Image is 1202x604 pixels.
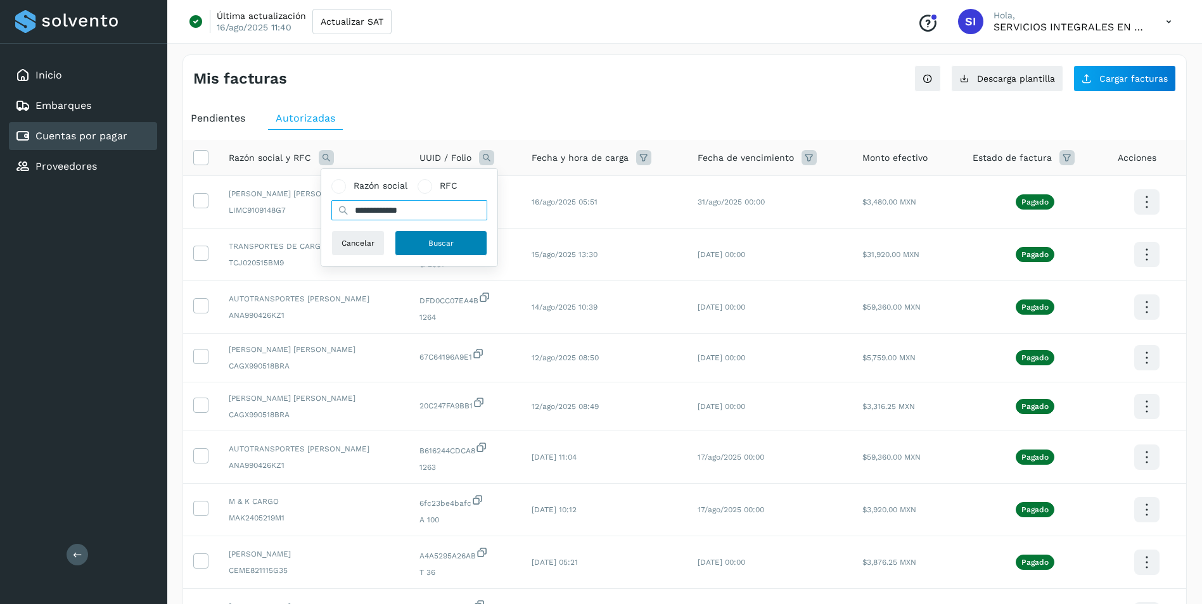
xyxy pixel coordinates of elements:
a: Inicio [35,69,62,81]
span: 1264 [419,311,512,323]
p: Hola, [994,10,1146,21]
span: AUTOTRANSPORTES [PERSON_NAME] [229,443,399,455]
span: Cargar facturas [1099,74,1168,83]
p: Pagado [1021,250,1049,259]
span: 6fc23be4bafc [419,494,512,509]
div: Inicio [9,61,157,89]
span: 12/ago/2025 08:50 [532,353,599,362]
p: 16/ago/2025 11:40 [217,22,291,33]
span: [DATE] 00:00 [698,303,745,311]
span: 17/ago/2025 00:00 [698,505,764,514]
span: T 36 [419,567,512,578]
span: Autorizadas [276,112,335,124]
p: Pagado [1021,453,1049,462]
span: TCJ020515BM9 [229,257,399,268]
a: Proveedores [35,160,97,172]
span: CEME821115G35 [229,565,399,576]
span: CAGX990518BRA [229,409,399,420]
span: Fecha y hora de carga [532,151,629,165]
span: [DATE] 10:12 [532,505,577,514]
span: 16/ago/2025 05:51 [532,198,598,206]
span: B616244CDCA8 [419,441,512,456]
span: Monto efectivo [862,151,928,165]
span: Acciones [1118,151,1156,165]
p: Pagado [1021,505,1049,514]
span: $5,759.00 MXN [862,353,916,362]
p: Pagado [1021,558,1049,567]
span: M & K CARGO [229,496,399,507]
span: $3,876.25 MXN [862,558,916,567]
span: [DATE] 11:04 [532,453,577,462]
span: Estado de factura [973,151,1052,165]
span: [PERSON_NAME] [PERSON_NAME] [229,188,399,199]
span: $59,360.00 MXN [862,303,921,311]
div: Embarques [9,92,157,120]
p: Pagado [1021,353,1049,362]
div: Proveedores [9,153,157,180]
span: Descarga plantilla [977,74,1055,83]
span: A4A5295A26AB [419,546,512,562]
span: TRANSPORTES DE CARGA JOKA [229,241,399,252]
span: 14/ago/2025 10:39 [532,303,598,311]
button: Actualizar SAT [312,9,392,34]
span: $59,360.00 MXN [862,453,921,462]
span: Razón social y RFC [229,151,311,165]
span: DFD0CC07EA4B [419,291,512,306]
span: AUTOTRANSPORTES [PERSON_NAME] [229,293,399,305]
span: 31/ago/2025 00:00 [698,198,765,206]
span: Pendientes [191,112,245,124]
span: Actualizar SAT [321,17,383,26]
span: [DATE] 05:21 [532,558,578,567]
span: CAGX990518BRA [229,360,399,372]
span: [DATE] 00:00 [698,353,745,362]
p: Última actualización [217,10,306,22]
span: A 100 [419,514,512,525]
span: 12/ago/2025 08:49 [532,402,599,411]
span: $3,920.00 MXN [862,505,916,514]
span: 17/ago/2025 00:00 [698,453,764,462]
span: $3,480.00 MXN [862,198,916,206]
span: [DATE] 00:00 [698,250,745,259]
a: Cuentas por pagar [35,130,127,142]
p: Pagado [1021,198,1049,206]
span: Fecha de vencimiento [698,151,794,165]
span: 67C64196A9E1 [419,348,512,363]
span: [PERSON_NAME] [PERSON_NAME] [229,344,399,355]
span: ANA990426KZ1 [229,310,399,321]
span: $3,316.25 MXN [862,402,915,411]
span: [PERSON_NAME] [PERSON_NAME] [229,393,399,404]
button: Cargar facturas [1073,65,1176,92]
span: [DATE] 00:00 [698,402,745,411]
p: Pagado [1021,303,1049,311]
p: Pagado [1021,402,1049,411]
span: [DATE] 00:00 [698,558,745,567]
a: Embarques [35,99,91,111]
h4: Mis facturas [193,70,287,88]
div: Cuentas por pagar [9,122,157,150]
span: LIMC9109148G7 [229,204,399,216]
p: SERVICIOS INTEGRALES EN LOGISTICA BENNU SA DE CV [994,21,1146,33]
span: 20C247FA9BB1 [419,396,512,412]
span: [PERSON_NAME] [229,548,399,560]
span: MAK2405219M1 [229,512,399,524]
span: UUID / Folio [419,151,471,165]
span: 1263 [419,462,512,473]
span: ANA990426KZ1 [229,460,399,471]
button: Descarga plantilla [951,65,1063,92]
span: 15/ago/2025 13:30 [532,250,598,259]
span: $31,920.00 MXN [862,250,919,259]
